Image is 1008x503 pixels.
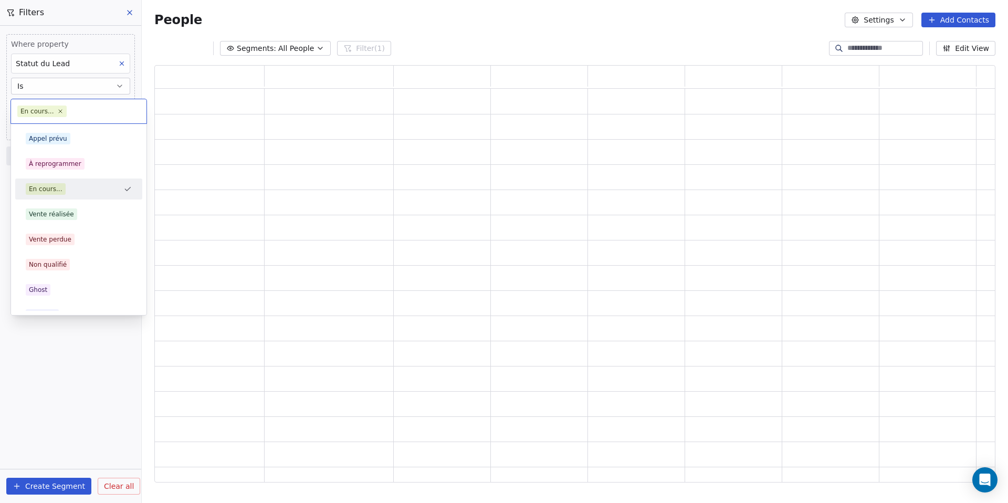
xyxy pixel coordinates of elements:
div: À reprogrammer [29,159,81,169]
div: Vente perdue [29,235,71,244]
div: No show [29,310,56,320]
div: Vente réalisée [29,209,74,219]
div: Non qualifié [29,260,67,269]
div: En cours... [20,107,54,116]
div: Ghost [29,285,47,295]
div: Suggestions [15,128,142,326]
div: En cours... [29,184,62,194]
div: Appel prévu [29,134,67,143]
